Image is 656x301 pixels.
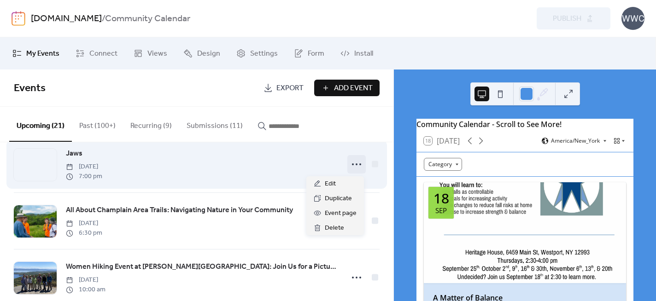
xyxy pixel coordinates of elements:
[551,138,600,144] span: America/New_York
[229,41,285,66] a: Settings
[325,208,357,219] span: Event page
[66,172,102,181] span: 7:00 pm
[123,107,179,141] button: Recurring (9)
[127,41,174,66] a: Views
[325,223,344,234] span: Delete
[66,275,105,285] span: [DATE]
[308,48,324,59] span: Form
[26,48,59,59] span: My Events
[334,83,373,94] span: Add Event
[31,10,102,28] a: [DOMAIN_NAME]
[416,119,633,130] div: Community Calendar - Scroll to See More!
[102,10,105,28] b: /
[197,48,220,59] span: Design
[66,228,102,238] span: 6:30 pm
[14,78,46,98] span: Events
[9,107,72,142] button: Upcoming (21)
[354,48,373,59] span: Install
[147,48,167,59] span: Views
[621,7,644,30] div: WWC
[250,48,278,59] span: Settings
[66,148,82,160] a: Jaws
[66,285,105,295] span: 10:00 am
[105,10,190,28] b: Community Calendar
[66,162,102,172] span: [DATE]
[66,204,293,216] a: All About Champlain Area Trails: Navigating Nature in Your Community
[6,41,66,66] a: My Events
[72,107,123,141] button: Past (100+)
[66,261,338,273] a: Women Hiking Event at [PERSON_NAME][GEOGRAPHIC_DATA]: Join Us for a Picturesque Day Outdoors
[66,261,338,272] span: Women Hiking Event at [PERSON_NAME][GEOGRAPHIC_DATA]: Join Us for a Picturesque Day Outdoors
[325,179,336,190] span: Edit
[12,11,25,26] img: logo
[433,191,449,205] div: 18
[325,193,352,204] span: Duplicate
[66,219,102,228] span: [DATE]
[66,205,293,216] span: All About Champlain Area Trails: Navigating Nature in Your Community
[314,80,380,96] button: Add Event
[287,41,331,66] a: Form
[69,41,124,66] a: Connect
[179,107,250,141] button: Submissions (11)
[334,41,380,66] a: Install
[89,48,117,59] span: Connect
[276,83,304,94] span: Export
[257,80,310,96] a: Export
[176,41,227,66] a: Design
[435,207,447,214] div: Sep
[66,148,82,159] span: Jaws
